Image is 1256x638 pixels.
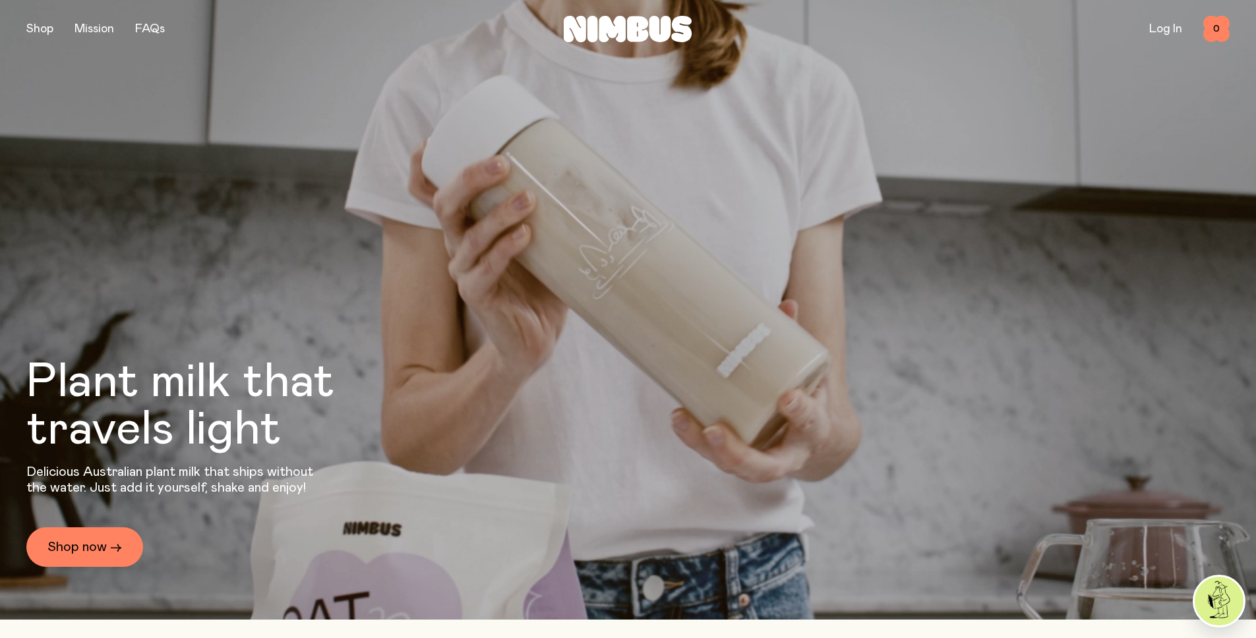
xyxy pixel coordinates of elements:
[26,359,406,453] h1: Plant milk that travels light
[1149,23,1182,35] a: Log In
[1203,16,1230,42] button: 0
[1195,577,1243,625] img: agent
[26,527,143,567] a: Shop now →
[135,23,165,35] a: FAQs
[75,23,114,35] a: Mission
[26,464,322,496] p: Delicious Australian plant milk that ships without the water. Just add it yourself, shake and enjoy!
